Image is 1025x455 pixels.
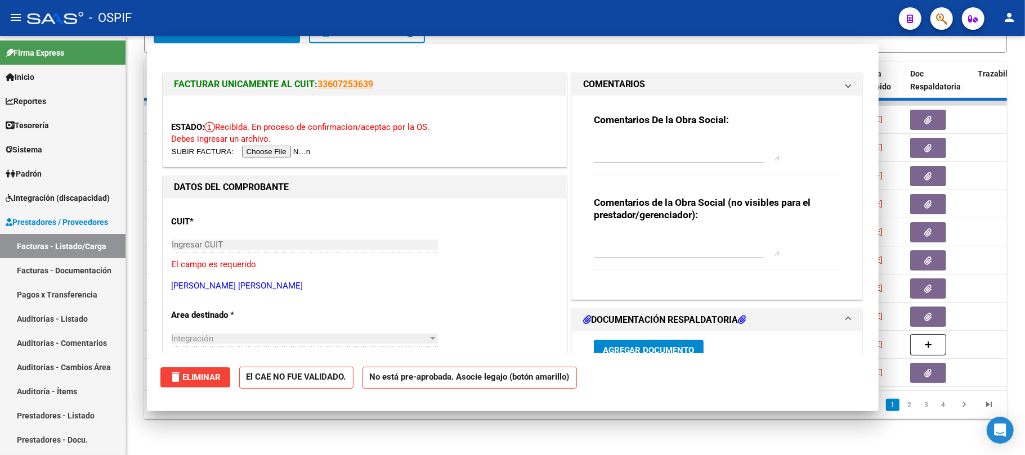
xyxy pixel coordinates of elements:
[174,79,318,89] span: FACTURAR UNICAMENTE AL CUIT:
[160,367,230,388] button: Eliminar
[1002,11,1016,24] mat-icon: person
[174,182,289,192] strong: DATOS DEL COMPROBANTE
[172,334,214,344] span: Integración
[594,114,729,125] strong: Comentarios De la Obra Social:
[205,122,430,132] span: Recibida. En proceso de confirmacion/aceptac por la OS.
[164,27,275,37] span: Buscar Comprobante
[855,62,906,111] datatable-header-cell: Fecha Recibido
[6,192,110,204] span: Integración (discapacidad)
[6,216,108,228] span: Prestadores / Proveedores
[318,79,374,89] a: 33607253639
[572,309,862,331] mat-expansion-panel-header: DOCUMENTACIÓN RESPALDATORIA
[172,280,558,292] p: [PERSON_NAME] [PERSON_NAME]
[319,27,400,37] span: Borrar Filtros
[594,197,811,220] strong: Comentarios de la Obra Social (no visibles para el prestador/gerenciador):
[978,69,1023,78] span: Trazabilidad
[362,367,577,389] strong: No está pre-aprobada. Asocie legajo (botón amarillo)
[6,95,46,107] span: Reportes
[987,417,1014,444] div: Open Intercom Messenger
[172,133,558,146] p: Debes ingresar un archivo.
[6,71,34,83] span: Inicio
[172,122,205,132] span: ESTADO:
[169,372,221,382] span: Eliminar
[89,6,132,30] span: - OSPIF
[239,367,353,389] strong: El CAE NO FUE VALIDADO.
[6,119,49,132] span: Tesorería
[572,96,862,299] div: COMENTARIOS
[9,11,23,24] mat-icon: menu
[6,47,64,59] span: Firma Express
[906,62,973,111] datatable-header-cell: Doc Respaldatoria
[594,340,704,361] button: Agregar Documento
[603,345,695,355] span: Agregar Documento
[583,313,746,327] h1: DOCUMENTACIÓN RESPALDATORIA
[6,168,42,180] span: Padrón
[172,258,558,271] p: El campo es requerido
[172,215,288,228] p: CUIT
[572,73,862,96] mat-expansion-panel-header: COMENTARIOS
[172,309,288,322] p: Area destinado *
[910,69,961,91] span: Doc Respaldatoria
[169,370,183,384] mat-icon: delete
[6,143,42,156] span: Sistema
[583,78,646,91] h1: COMENTARIOS
[144,391,315,419] div: 34 total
